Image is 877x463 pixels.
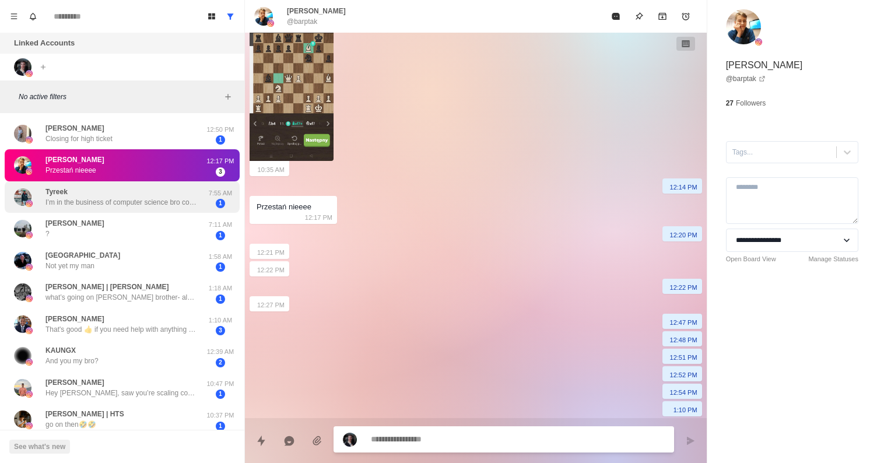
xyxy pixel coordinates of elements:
p: [PERSON_NAME] [45,314,104,324]
button: Add reminder [674,5,697,28]
span: 3 [216,326,225,335]
span: 1 [216,422,225,431]
p: [PERSON_NAME] [45,123,104,134]
img: picture [26,422,33,429]
img: picture [26,200,33,207]
p: [PERSON_NAME] [287,6,346,16]
span: 2 [216,358,225,367]
p: 10:37 PM [206,411,235,420]
span: 1 [216,135,225,145]
button: Reply with AI [278,429,301,453]
button: Add filters [221,90,235,104]
button: Quick replies [250,429,273,453]
p: 12:21 PM [257,246,285,259]
p: Hey [PERSON_NAME], saw you’re scaling coaches & agency with performance. Actually, I was a setter... [45,388,197,398]
p: 7:55 AM [206,188,235,198]
p: 12:22 PM [670,281,697,294]
p: That's good 👍 if you need help with anything let me know...just the copywriting stuff 😂😂 [45,324,197,335]
p: go on then🤣🤣 [45,419,96,430]
p: I’m in the business of computer science bro constantly working and learning 😂 how about yourself ... [45,197,197,208]
button: Add account [36,60,50,74]
img: picture [14,220,31,237]
p: 12:51 PM [670,351,697,364]
img: picture [26,70,33,77]
img: picture [755,38,762,45]
p: Closing for high ticket [45,134,113,144]
img: picture [726,9,761,44]
img: picture [14,125,31,142]
p: [GEOGRAPHIC_DATA] [45,250,120,261]
p: KAUNGX [45,345,76,356]
p: ? [45,229,50,239]
p: And you my bro? [45,356,99,366]
p: 12:14 PM [670,181,697,194]
p: 1:10 AM [206,315,235,325]
a: Manage Statuses [808,254,858,264]
p: 12:39 AM [206,347,235,357]
p: [PERSON_NAME] | HTS [45,409,124,419]
p: Not yet my man [45,261,94,271]
p: what’s going on [PERSON_NAME] brother- always keen to network with other entrepreneurs in the spa... [45,292,197,303]
p: [PERSON_NAME] [45,218,104,229]
p: 1:18 AM [206,283,235,293]
div: Przestań nieeee [257,201,311,213]
p: 10:47 PM [206,379,235,389]
button: Menu [5,7,23,26]
button: Pin [627,5,651,28]
button: Add media [306,429,329,453]
a: @barptak [726,73,766,84]
img: picture [14,347,31,364]
span: 1 [216,199,225,208]
p: 27 [726,98,734,108]
img: picture [14,411,31,428]
p: Przestań nieeee [45,165,96,176]
p: 12:50 PM [206,125,235,135]
p: No active filters [19,92,221,102]
p: [PERSON_NAME] | [PERSON_NAME] [45,282,169,292]
span: 1 [216,294,225,304]
img: picture [14,252,31,269]
button: Notifications [23,7,42,26]
a: Open Board View [726,254,776,264]
p: 1:58 AM [206,252,235,262]
button: Board View [202,7,221,26]
img: picture [14,315,31,333]
p: [PERSON_NAME] [726,58,803,72]
p: 12:54 PM [670,386,697,399]
p: 12:22 PM [257,264,285,276]
p: 12:27 PM [257,299,285,311]
img: picture [343,433,357,447]
p: [PERSON_NAME] [45,377,104,388]
button: Archive [651,5,674,28]
p: Linked Accounts [14,37,75,49]
button: Mark as read [604,5,627,28]
img: picture [26,391,33,398]
p: Tyreek [45,187,68,197]
button: See what's new [9,440,70,454]
img: picture [14,188,31,206]
img: picture [14,156,31,174]
img: picture [26,295,33,302]
button: Send message [679,429,702,453]
p: 12:47 PM [670,316,697,329]
p: 12:17 PM [206,156,235,166]
p: @barptak [287,16,317,27]
img: picture [14,58,31,76]
img: picture [14,283,31,301]
img: picture [26,327,33,334]
span: 1 [216,262,225,272]
button: Show all conversations [221,7,240,26]
img: picture [14,379,31,397]
p: [PERSON_NAME] [45,155,104,165]
img: picture [26,264,33,271]
p: 12:20 PM [670,229,697,241]
img: picture [26,232,33,238]
p: 12:48 PM [670,334,697,346]
p: 1:10 PM [673,404,697,416]
p: Followers [736,98,766,108]
p: 12:52 PM [670,369,697,381]
img: picture [254,7,273,26]
img: picture [26,359,33,366]
p: 7:11 AM [206,220,235,230]
p: 10:35 AM [258,163,285,176]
